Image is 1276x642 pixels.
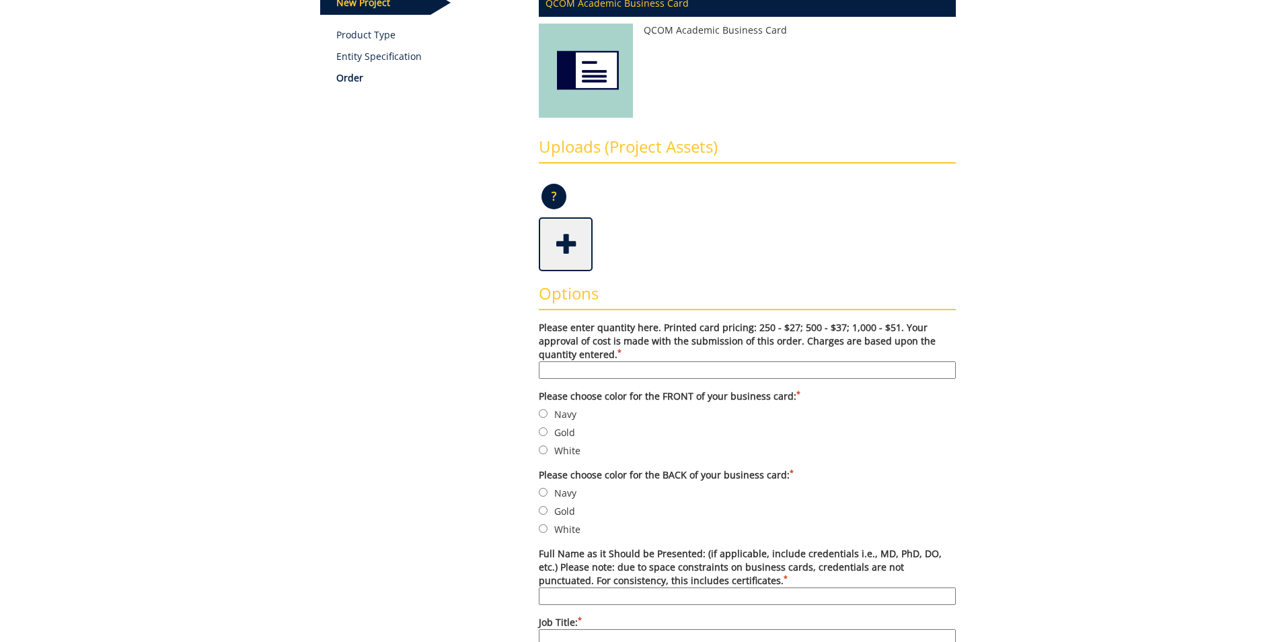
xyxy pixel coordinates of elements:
p: QCOM Academic Business Card [539,24,956,37]
label: Navy [539,406,956,421]
p: Entity Specification [336,50,519,63]
label: Full Name as it Should be Presented: (if applicable, include credentials i.e., MD, PhD, DO, etc.)... [539,547,956,605]
h3: Options [539,285,956,310]
input: Gold [539,506,548,515]
p: Order [336,71,519,85]
input: Gold [539,427,548,436]
a: Product Type [336,28,519,42]
h3: Uploads (Project Assets) [539,138,956,164]
label: Please choose color for the FRONT of your business card: [539,390,956,403]
p: ? [541,184,566,209]
input: White [539,524,548,533]
input: Navy [539,488,548,497]
input: Please enter quantity here. Printed card pricing: 250 - $27; 500 - $37; 1,000 - $51. Your approva... [539,361,956,379]
input: Full Name as it Should be Presented: (if applicable, include credentials i.e., MD, PhD, DO, etc.)... [539,587,956,605]
input: White [539,445,548,454]
label: Gold [539,425,956,439]
label: White [539,443,956,458]
label: White [539,522,956,536]
img: QCOM Academic Business Card [539,24,633,124]
label: Please choose color for the BACK of your business card: [539,468,956,482]
label: Gold [539,503,956,518]
input: Navy [539,409,548,418]
label: Navy [539,485,956,500]
label: Please enter quantity here. Printed card pricing: 250 - $27; 500 - $37; 1,000 - $51. Your approva... [539,321,956,379]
